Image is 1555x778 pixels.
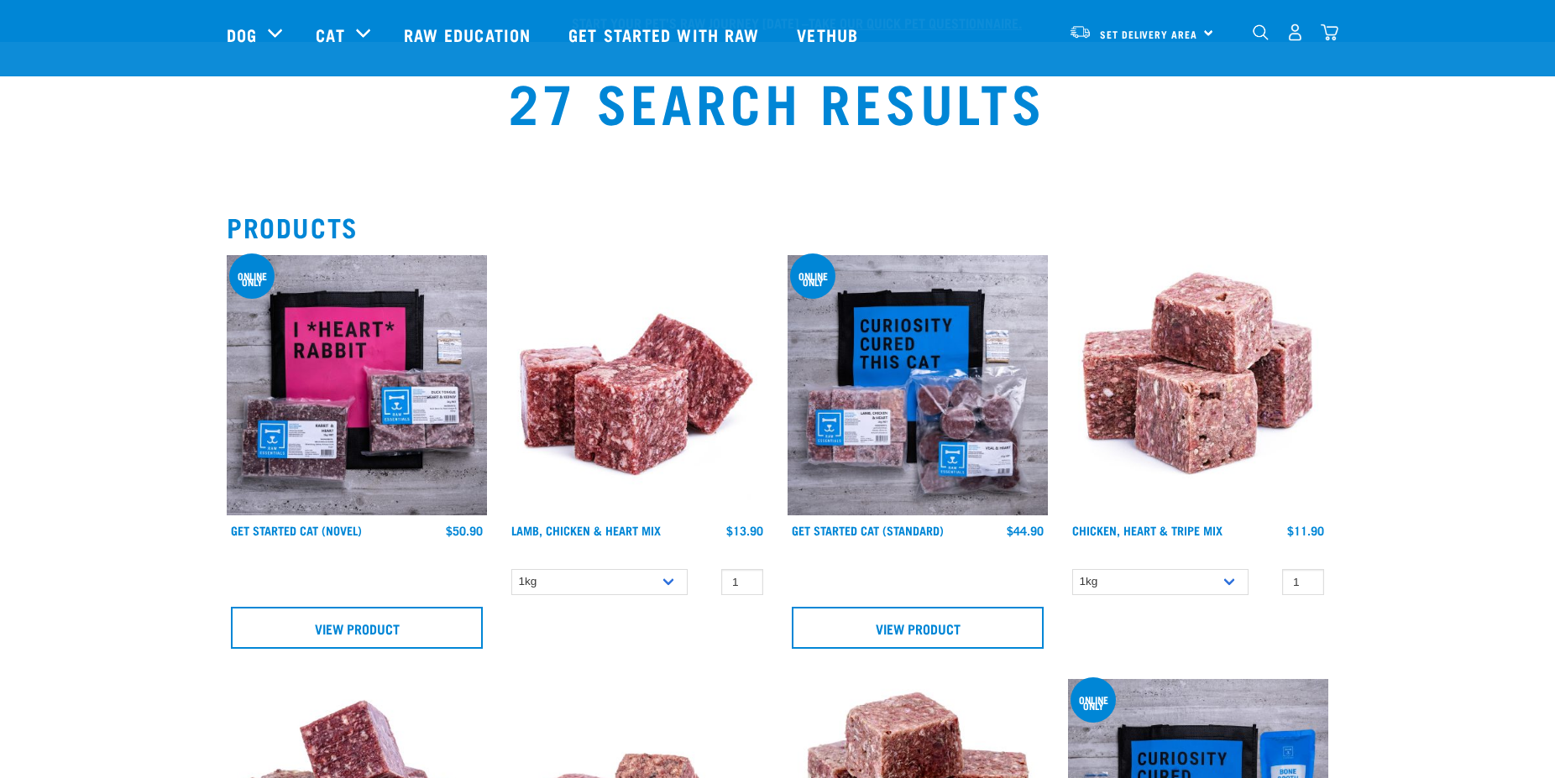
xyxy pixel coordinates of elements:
a: Cat [316,22,344,47]
div: $50.90 [446,524,483,537]
img: 1062 Chicken Heart Tripe Mix 01 [1068,255,1328,515]
img: Assortment Of Raw Essential Products For Cats Including, Pink And Black Tote Bag With "I *Heart* ... [227,255,487,515]
a: Vethub [780,1,879,68]
a: View Product [231,607,483,649]
img: van-moving.png [1069,24,1092,39]
img: user.png [1286,23,1304,41]
div: online only [790,273,835,285]
a: Get Started Cat (Standard) [792,527,944,533]
h1: 27 Search Results [290,70,1266,131]
a: Get started with Raw [552,1,780,68]
a: Dog [227,22,257,47]
div: $13.90 [726,524,763,537]
a: Lamb, Chicken & Heart Mix [511,527,661,533]
h2: Products [227,211,1328,242]
img: 1124 Lamb Chicken Heart Mix 01 [507,255,767,515]
div: online only [229,273,275,285]
div: $11.90 [1287,524,1324,537]
a: View Product [792,607,1044,649]
div: online only [1071,697,1116,708]
input: 1 [1282,569,1324,595]
img: Assortment Of Raw Essential Products For Cats Including, Blue And Black Tote Bag With "Curiosity ... [788,255,1048,515]
span: Set Delivery Area [1100,31,1197,37]
a: Raw Education [387,1,552,68]
img: home-icon@2x.png [1321,23,1338,41]
div: $44.90 [1007,524,1044,537]
input: 1 [721,569,763,595]
img: home-icon-1@2x.png [1253,24,1269,40]
a: Get Started Cat (Novel) [231,527,362,533]
a: Chicken, Heart & Tripe Mix [1072,527,1223,533]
